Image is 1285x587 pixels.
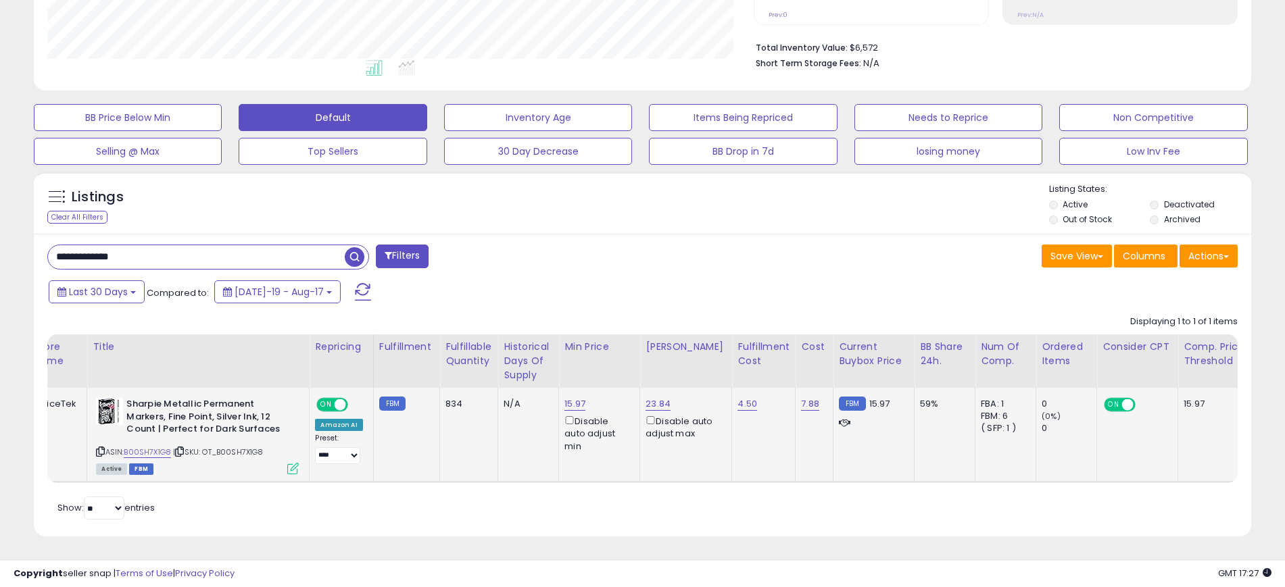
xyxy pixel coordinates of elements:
[646,397,671,411] a: 23.84
[47,211,107,224] div: Clear All Filters
[126,398,291,439] b: Sharpie Metallic Permanent Markers, Fine Point, Silver Ink, 12 Count | Perfect for Dark Surfaces
[49,280,145,303] button: Last 30 Days
[1042,340,1091,368] div: Ordered Items
[504,340,553,382] div: Historical Days Of Supply
[854,104,1042,131] button: Needs to Reprice
[379,397,406,411] small: FBM
[57,501,155,514] span: Show: entries
[376,245,429,268] button: Filters
[239,138,427,165] button: Top Sellers
[981,422,1025,434] div: ( SFP: 1 )
[96,398,299,473] div: ASIN:
[1114,245,1178,267] button: Columns
[504,398,548,410] div: N/A
[646,340,726,354] div: [PERSON_NAME]
[839,340,908,368] div: Current Buybox Price
[173,446,263,457] span: | SKU: OT_B00SH7X1G8
[564,340,634,354] div: Min Price
[756,42,848,53] b: Total Inventory Value:
[34,138,222,165] button: Selling @ Max
[1218,567,1271,580] span: 2025-09-17 17:27 GMT
[769,11,787,19] small: Prev: 0
[854,138,1042,165] button: losing money
[444,104,632,131] button: Inventory Age
[315,434,362,464] div: Preset:
[649,104,837,131] button: Items Being Repriced
[1123,249,1165,263] span: Columns
[737,397,757,411] a: 4.50
[14,567,235,580] div: seller snap | |
[96,398,123,425] img: 51jFtV-Y3IL._SL40_.jpg
[981,340,1030,368] div: Num of Comp.
[1017,11,1044,19] small: Prev: N/A
[1164,213,1201,225] label: Archived
[14,567,63,580] strong: Copyright
[863,57,879,70] span: N/A
[1134,399,1155,411] span: OFF
[175,567,235,580] a: Privacy Policy
[214,280,341,303] button: [DATE]-19 - Aug-17
[239,104,427,131] button: Default
[116,567,173,580] a: Terms of Use
[737,340,790,368] div: Fulfillment Cost
[1059,104,1247,131] button: Non Competitive
[124,446,171,458] a: B00SH7X1G8
[1105,399,1122,411] span: ON
[379,340,434,354] div: Fulfillment
[34,340,81,368] div: Store Name
[564,413,629,453] div: Disable auto adjust min
[1164,199,1215,210] label: Deactivated
[72,188,124,207] h5: Listings
[1049,183,1251,196] p: Listing States:
[1102,340,1172,354] div: Consider CPT
[756,39,1228,55] li: $6,572
[756,57,861,69] b: Short Term Storage Fees:
[318,399,335,411] span: ON
[34,398,76,410] div: OfficeTek
[1042,411,1061,422] small: (0%)
[839,397,865,411] small: FBM
[34,104,222,131] button: BB Price Below Min
[564,397,585,411] a: 15.97
[444,138,632,165] button: 30 Day Decrease
[920,340,969,368] div: BB Share 24h.
[1063,199,1088,210] label: Active
[69,285,128,299] span: Last 30 Days
[981,410,1025,422] div: FBM: 6
[1130,315,1238,328] div: Displaying 1 to 1 of 1 items
[1063,213,1112,225] label: Out of Stock
[235,285,324,299] span: [DATE]-19 - Aug-17
[801,397,819,411] a: 7.88
[1042,422,1096,434] div: 0
[346,399,368,411] span: OFF
[1042,398,1096,410] div: 0
[649,138,837,165] button: BB Drop in 7d
[445,398,487,410] div: 834
[315,419,362,431] div: Amazon AI
[1184,340,1253,368] div: Comp. Price Threshold
[646,413,721,440] div: Disable auto adjust max
[801,340,827,354] div: Cost
[1042,245,1112,267] button: Save View
[981,398,1025,410] div: FBA: 1
[315,340,367,354] div: Repricing
[129,463,153,475] span: FBM
[445,340,492,368] div: Fulfillable Quantity
[93,340,304,354] div: Title
[1180,245,1238,267] button: Actions
[1059,138,1247,165] button: Low Inv Fee
[1184,398,1248,410] div: 15.97
[920,398,965,410] div: 59%
[869,397,890,410] span: 15.97
[147,286,209,299] span: Compared to:
[96,463,127,475] span: All listings currently available for purchase on Amazon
